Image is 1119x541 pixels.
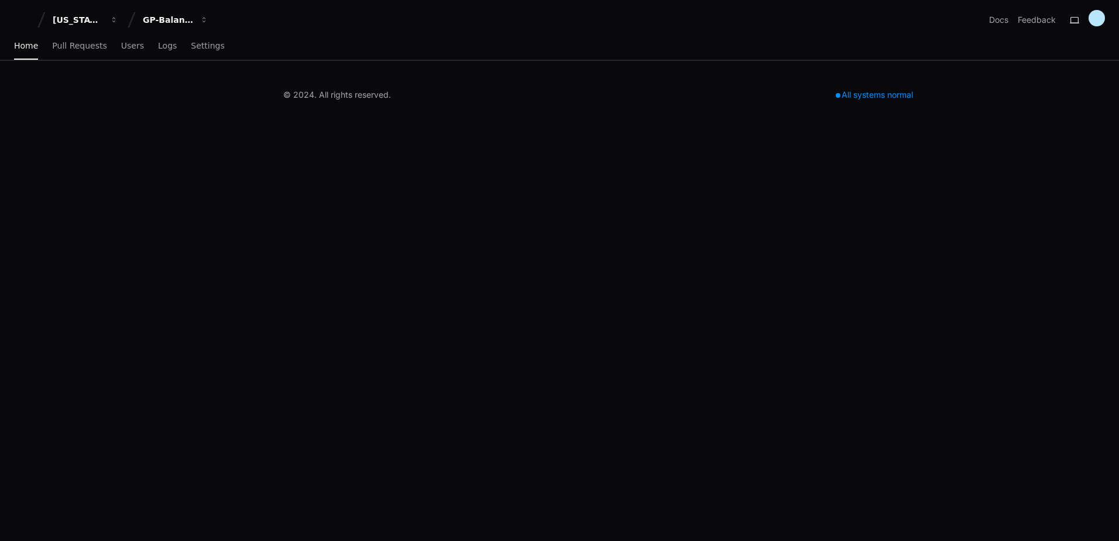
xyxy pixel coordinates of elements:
[52,33,107,60] a: Pull Requests
[158,42,177,49] span: Logs
[48,9,123,30] button: [US_STATE] Pacific
[191,42,224,49] span: Settings
[138,9,213,30] button: GP-Balancing
[121,33,144,60] a: Users
[14,33,38,60] a: Home
[53,14,103,26] div: [US_STATE] Pacific
[989,14,1008,26] a: Docs
[14,42,38,49] span: Home
[829,87,920,103] div: All systems normal
[283,89,391,101] div: © 2024. All rights reserved.
[121,42,144,49] span: Users
[52,42,107,49] span: Pull Requests
[143,14,193,26] div: GP-Balancing
[191,33,224,60] a: Settings
[158,33,177,60] a: Logs
[1018,14,1056,26] button: Feedback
